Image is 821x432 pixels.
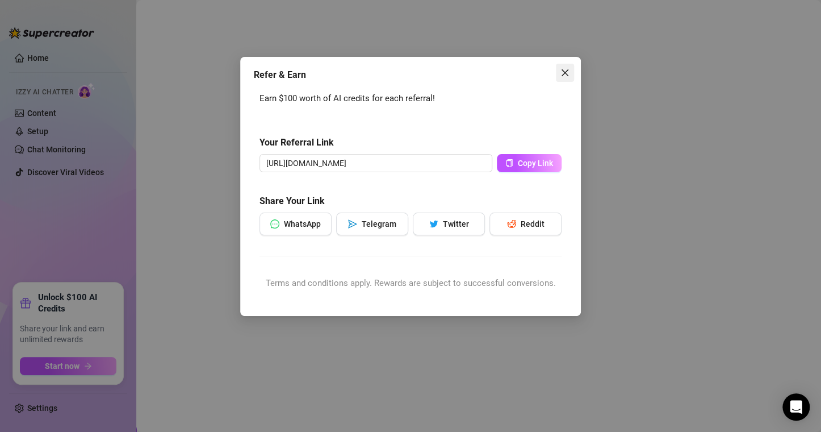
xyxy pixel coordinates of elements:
span: Twitter [443,219,469,229]
h5: Share Your Link [259,194,562,208]
span: Telegram [362,219,396,229]
span: send [348,219,357,229]
button: messageWhatsApp [259,213,332,235]
button: twitterTwitter [413,213,485,235]
span: Copy Link [518,159,553,168]
span: copy [505,159,513,167]
span: twitter [429,219,438,229]
button: Close [556,64,574,82]
div: Earn $100 worth of AI credits for each referral! [259,92,562,106]
div: Open Intercom Messenger [782,393,810,421]
span: Reddit [521,219,544,229]
span: WhatsApp [284,219,321,229]
span: reddit [507,219,516,229]
button: Copy Link [497,154,562,172]
span: Close [556,68,574,77]
span: message [270,219,279,229]
h5: Your Referral Link [259,136,562,149]
div: Refer & Earn [254,68,567,82]
button: redditReddit [489,213,562,235]
div: Terms and conditions apply. Rewards are subject to successful conversions. [259,277,562,290]
span: close [560,68,569,77]
button: sendTelegram [336,213,408,235]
